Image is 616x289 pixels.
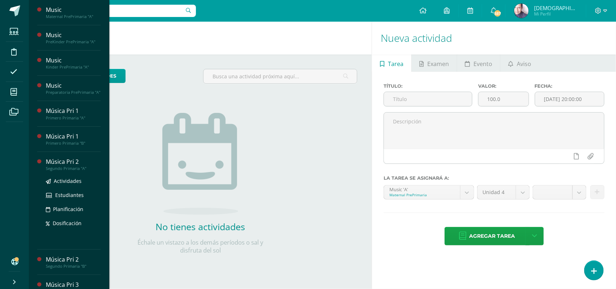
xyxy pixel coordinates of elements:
span: Dosificación [53,220,82,227]
span: Tarea [388,55,403,73]
a: MusicMaternal PrePrimaria "A" [46,6,101,19]
a: Música Pri 1Primero Primaria "A" [46,107,101,120]
a: Música Pri 2Segundo Primaria "B" [46,255,101,269]
div: Música Pri 2 [46,158,101,166]
input: Busca una actividad próxima aquí... [204,69,357,83]
span: Actividades [54,178,82,184]
div: Música Pri 1 [46,132,101,141]
div: Música Pri 3 [46,281,101,289]
span: Aviso [517,55,532,73]
span: Examen [427,55,449,73]
div: Kinder PrePrimaria "A" [46,65,101,70]
a: Evento [457,54,500,72]
div: Music [46,6,101,14]
h2: No tienes actividades [128,220,272,233]
div: Segundo Primaria "A" [46,166,101,171]
a: Tarea [372,54,411,72]
div: Primero Primaria "B" [46,141,101,146]
input: Título [384,92,472,106]
div: Music [46,31,101,39]
div: Maternal PrePrimaria [389,192,454,197]
a: Música Pri 1Primero Primaria "B" [46,132,101,146]
h1: Actividades [38,22,363,54]
img: no_activities.png [162,113,238,215]
a: Aviso [501,54,539,72]
div: Music [46,56,101,65]
a: Música Pri 2Segundo Primaria "A" [46,158,101,171]
span: [DEMOGRAPHIC_DATA] [534,4,577,12]
div: Music 'A' [389,185,454,192]
a: Unidad 4 [477,185,530,199]
label: Título: [384,83,472,89]
a: MusicPreKinder PrePrimaria "A" [46,31,101,44]
a: Planificación [46,205,101,213]
label: Fecha: [535,83,604,89]
div: Preparatoria PrePrimaria "A" [46,90,101,95]
img: bb97c0accd75fe6aba3753b3e15f42da.png [514,4,529,18]
span: Estudiantes [55,192,84,198]
a: Examen [412,54,457,72]
span: Evento [473,55,492,73]
a: Actividades [46,177,101,185]
input: Busca un usuario... [34,5,196,17]
span: Agregar tarea [469,227,515,245]
a: MusicKinder PrePrimaria "A" [46,56,101,70]
div: Primero Primaria "A" [46,115,101,121]
div: Segundo Primaria "B" [46,264,101,269]
div: Maternal PrePrimaria "A" [46,14,101,19]
label: La tarea se asignará a: [384,175,604,181]
label: Valor: [478,83,529,89]
input: Puntos máximos [479,92,529,106]
div: Música Pri 2 [46,255,101,264]
span: Unidad 4 [483,185,511,199]
p: Échale un vistazo a los demás períodos o sal y disfruta del sol [128,238,272,254]
h1: Nueva actividad [381,22,607,54]
input: Fecha de entrega [535,92,604,106]
span: 557 [494,9,502,17]
a: MusicPreparatoria PrePrimaria "A" [46,82,101,95]
div: Music [46,82,101,90]
div: Música Pri 1 [46,107,101,115]
div: PreKinder PrePrimaria "A" [46,39,101,44]
a: Estudiantes [46,191,101,199]
a: Dosificación [46,219,101,227]
a: Music 'A'Maternal PrePrimaria [384,185,473,199]
span: Planificación [53,206,83,213]
span: Mi Perfil [534,11,577,17]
